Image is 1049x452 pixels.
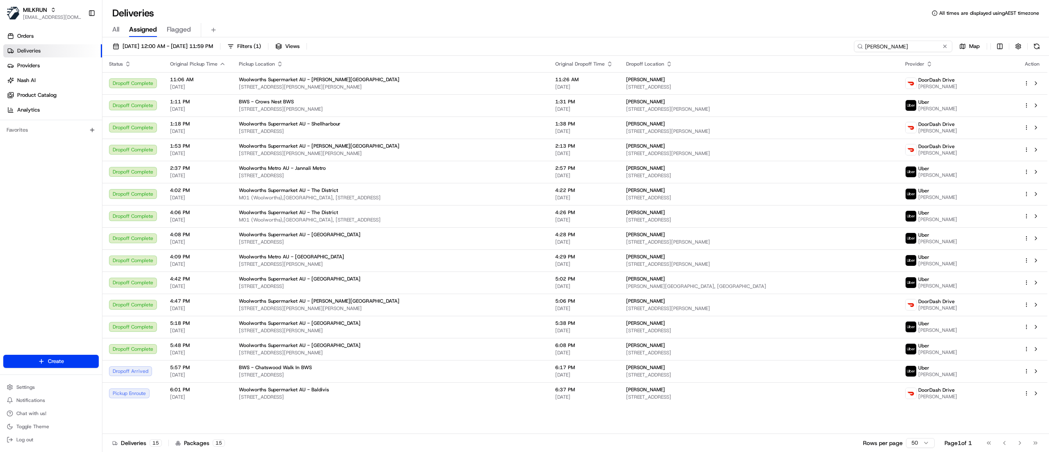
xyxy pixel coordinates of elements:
span: [PERSON_NAME] [626,121,665,127]
span: Uber [918,342,929,349]
span: Pickup Location [239,61,275,67]
img: uber-new-logo.jpeg [906,366,916,377]
span: 4:06 PM [170,209,226,216]
span: 11:26 AM [555,76,613,83]
span: M01 (Woolworths),[GEOGRAPHIC_DATA], [STREET_ADDRESS] [239,194,542,201]
span: [DATE] [170,283,226,290]
span: Woolworths Supermarket AU - [GEOGRAPHIC_DATA] [239,276,361,282]
span: Uber [918,165,929,172]
span: DoorDash Drive [918,77,955,83]
span: Woolworths Supermarket AU - The District [239,187,338,194]
span: [PERSON_NAME] [626,253,665,260]
div: 15 [213,439,225,447]
span: [PERSON_NAME] [626,364,665,371]
span: [DATE] [555,150,613,157]
span: [DATE] [170,305,226,312]
span: Woolworths Supermarket AU - [PERSON_NAME][GEOGRAPHIC_DATA] [239,76,400,83]
span: Create [48,358,64,365]
span: MILKRUN [23,6,47,14]
span: [PERSON_NAME] [626,187,665,194]
span: Notifications [16,397,45,404]
span: 5:18 PM [170,320,226,326]
span: Provider [905,61,924,67]
span: [STREET_ADDRESS] [239,239,542,245]
span: [STREET_ADDRESS] [626,172,892,179]
span: Deliveries [17,47,41,55]
span: [STREET_ADDRESS][PERSON_NAME] [626,150,892,157]
span: [PERSON_NAME] [626,143,665,149]
span: [PERSON_NAME] [918,194,957,201]
span: [DATE] [555,106,613,112]
button: Views [272,41,303,52]
span: [STREET_ADDRESS][PERSON_NAME] [239,327,542,334]
button: Chat with us! [3,408,99,419]
span: [DATE] [170,172,226,179]
span: 5:38 PM [555,320,613,326]
span: [PERSON_NAME] [626,276,665,282]
span: [STREET_ADDRESS] [626,372,892,378]
span: 11:06 AM [170,76,226,83]
span: [STREET_ADDRESS] [626,394,892,400]
span: [STREET_ADDRESS] [626,327,892,334]
img: uber-new-logo.jpeg [906,189,916,199]
div: Packages [175,439,225,447]
span: Uber [918,276,929,283]
span: [PERSON_NAME] [918,216,957,223]
span: [PERSON_NAME] [918,283,957,289]
button: Toggle Theme [3,421,99,432]
span: [PERSON_NAME] [918,305,957,311]
img: uber-new-logo.jpeg [906,277,916,288]
span: [STREET_ADDRESS][PERSON_NAME][PERSON_NAME] [239,150,542,157]
a: Nash AI [3,74,102,87]
span: 1:53 PM [170,143,226,149]
span: [DATE] [555,283,613,290]
span: Toggle Theme [16,423,49,430]
span: 4:47 PM [170,298,226,304]
span: BWS - Crows Nest BWS [239,98,294,105]
span: [DATE] [170,261,226,267]
span: [STREET_ADDRESS][PERSON_NAME] [239,106,542,112]
span: [DATE] [555,194,613,201]
button: Create [3,355,99,368]
img: uber-new-logo.jpeg [906,167,916,177]
span: 1:18 PM [170,121,226,127]
span: Settings [16,384,35,390]
span: [STREET_ADDRESS] [626,194,892,201]
span: [DATE] [555,305,613,312]
img: uber-new-logo.jpeg [906,255,916,266]
div: Action [1024,61,1041,67]
span: 4:09 PM [170,253,226,260]
span: 4:42 PM [170,276,226,282]
span: Woolworths Supermarket AU - Shellharbour [239,121,341,127]
button: Map [956,41,983,52]
span: 2:13 PM [555,143,613,149]
span: [PERSON_NAME] [918,371,957,378]
button: [EMAIL_ADDRESS][DOMAIN_NAME] [23,14,82,21]
span: [STREET_ADDRESS] [239,283,542,290]
span: [STREET_ADDRESS][PERSON_NAME][PERSON_NAME] [239,305,542,312]
span: [STREET_ADDRESS] [626,217,892,223]
span: [STREET_ADDRESS] [239,128,542,135]
span: [PERSON_NAME] [918,128,957,134]
span: ( 1 ) [254,43,261,50]
button: Refresh [1031,41,1042,52]
img: doordash_logo_v2.png [906,144,916,155]
span: [DATE] [170,327,226,334]
span: [DATE] [555,128,613,135]
span: Filters [237,43,261,50]
span: Original Dropoff Time [555,61,605,67]
span: [DATE] 12:00 AM - [DATE] 11:59 PM [123,43,213,50]
img: MILKRUN [7,7,20,20]
span: [PERSON_NAME] [626,231,665,238]
span: [STREET_ADDRESS][PERSON_NAME] [626,128,892,135]
span: [STREET_ADDRESS] [626,349,892,356]
button: Settings [3,381,99,393]
span: [PERSON_NAME] [918,105,957,112]
button: Notifications [3,395,99,406]
div: Deliveries [112,439,162,447]
span: M01 (Woolworths),[GEOGRAPHIC_DATA], [STREET_ADDRESS] [239,217,542,223]
span: [STREET_ADDRESS] [239,372,542,378]
span: Woolworths Supermarket AU - Baldivis [239,386,329,393]
span: 4:02 PM [170,187,226,194]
